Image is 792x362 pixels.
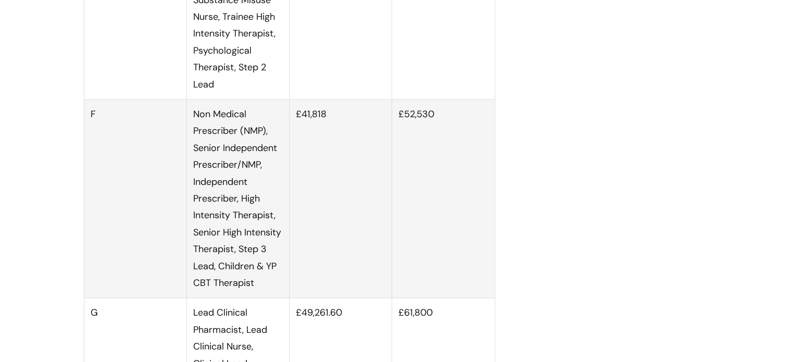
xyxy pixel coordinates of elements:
td: F [84,99,186,298]
td: £52,530 [392,99,495,298]
td: Non Medical Prescriber (NMP), Senior Independent Prescriber/NMP, Independent Prescriber, High Int... [186,99,289,298]
td: £41,818 [290,99,392,298]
